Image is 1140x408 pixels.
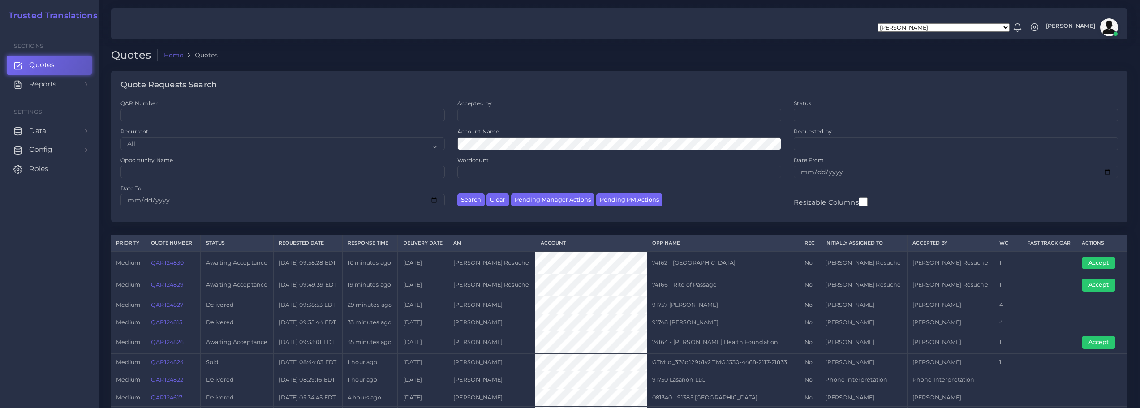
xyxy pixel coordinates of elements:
[457,99,492,107] label: Accepted by
[907,314,994,331] td: [PERSON_NAME]
[907,353,994,371] td: [PERSON_NAME]
[448,331,535,353] td: [PERSON_NAME]
[859,196,868,207] input: Resizable Columns
[29,60,55,70] span: Quotes
[1100,18,1118,36] img: avatar
[342,314,398,331] td: 33 minutes ago
[398,274,448,296] td: [DATE]
[116,319,140,326] span: medium
[448,235,535,252] th: AM
[448,314,535,331] td: [PERSON_NAME]
[342,353,398,371] td: 1 hour ago
[274,371,343,389] td: [DATE] 08:29:16 EDT
[116,301,140,308] span: medium
[1082,336,1115,348] button: Accept
[448,252,535,274] td: [PERSON_NAME] Resuche
[151,301,183,308] a: QAR124827
[907,252,994,274] td: [PERSON_NAME] Resuche
[29,79,56,89] span: Reports
[511,193,594,206] button: Pending Manager Actions
[201,252,274,274] td: Awaiting Acceptance
[274,235,343,252] th: Requested Date
[183,51,218,60] li: Quotes
[1041,18,1121,36] a: [PERSON_NAME]avatar
[820,331,907,353] td: [PERSON_NAME]
[647,389,799,406] td: 081340 - 91385 [GEOGRAPHIC_DATA]
[1082,339,1122,345] a: Accept
[111,235,146,252] th: Priority
[274,314,343,331] td: [DATE] 09:35:44 EDT
[398,252,448,274] td: [DATE]
[342,274,398,296] td: 19 minutes ago
[111,49,158,62] h2: Quotes
[342,389,398,406] td: 4 hours ago
[907,331,994,353] td: [PERSON_NAME]
[820,371,907,389] td: Phone Interpretation
[448,274,535,296] td: [PERSON_NAME] Resuche
[398,331,448,353] td: [DATE]
[342,252,398,274] td: 10 minutes ago
[1076,235,1127,252] th: Actions
[794,196,867,207] label: Resizable Columns
[535,235,647,252] th: Account
[907,235,994,252] th: Accepted by
[448,371,535,389] td: [PERSON_NAME]
[448,389,535,406] td: [PERSON_NAME]
[799,389,820,406] td: No
[274,353,343,371] td: [DATE] 08:44:03 EDT
[342,331,398,353] td: 35 minutes ago
[907,371,994,389] td: Phone Interpretation
[120,128,148,135] label: Recurrent
[201,389,274,406] td: Delivered
[647,371,799,389] td: 91750 Lasanon LLC
[1082,259,1122,266] a: Accept
[457,193,485,206] button: Search
[596,193,662,206] button: Pending PM Actions
[201,296,274,314] td: Delivered
[398,314,448,331] td: [DATE]
[647,235,799,252] th: Opp Name
[116,259,140,266] span: medium
[342,371,398,389] td: 1 hour ago
[116,394,140,401] span: medium
[907,389,994,406] td: [PERSON_NAME]
[994,296,1022,314] td: 4
[994,252,1022,274] td: 1
[799,353,820,371] td: No
[342,235,398,252] th: Response Time
[2,11,98,21] h2: Trusted Translations
[647,331,799,353] td: 74164 - [PERSON_NAME] Health Foundation
[274,252,343,274] td: [DATE] 09:58:28 EDT
[398,235,448,252] th: Delivery Date
[820,296,907,314] td: [PERSON_NAME]
[457,156,489,164] label: Wordcount
[151,376,183,383] a: QAR124822
[794,99,811,107] label: Status
[994,331,1022,353] td: 1
[799,235,820,252] th: REC
[7,140,92,159] a: Config
[799,252,820,274] td: No
[994,235,1022,252] th: WC
[486,193,509,206] button: Clear
[647,296,799,314] td: 91757 [PERSON_NAME]
[398,389,448,406] td: [DATE]
[146,235,201,252] th: Quote Number
[820,314,907,331] td: [PERSON_NAME]
[29,145,52,155] span: Config
[457,128,499,135] label: Account Name
[1082,281,1122,288] a: Accept
[14,43,43,49] span: Sections
[29,126,46,136] span: Data
[29,164,48,174] span: Roles
[448,353,535,371] td: [PERSON_NAME]
[820,235,907,252] th: Initially Assigned to
[1082,257,1115,269] button: Accept
[907,274,994,296] td: [PERSON_NAME] Resuche
[994,353,1022,371] td: 1
[647,353,799,371] td: GTM: d_376d129b1v2 TMG.1330-4468-2117-21833
[151,394,182,401] a: QAR124617
[201,353,274,371] td: Sold
[120,80,217,90] h4: Quote Requests Search
[7,56,92,74] a: Quotes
